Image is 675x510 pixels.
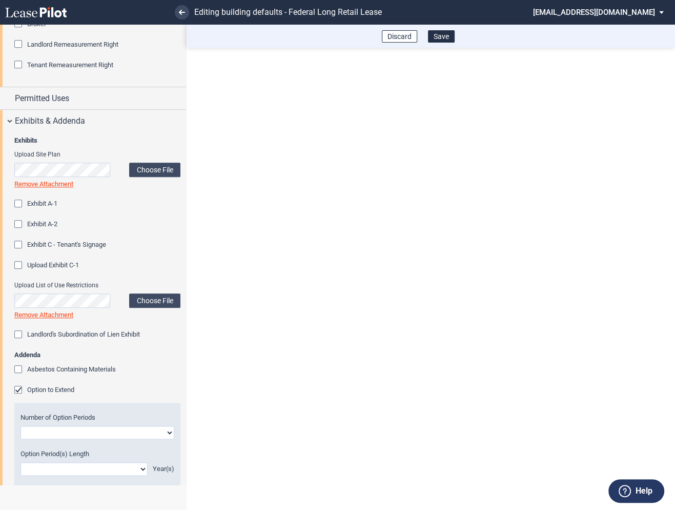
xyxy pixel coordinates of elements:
span: Exhibit A-1 [27,200,57,207]
span: Exhibits & Addenda [15,115,85,127]
label: Choose File [129,293,180,308]
div: Year(s) [153,464,174,474]
md-checkbox: Upload Exhibit C-1 [14,261,79,271]
md-checkbox: Asbestos Containing Materials [14,365,116,375]
md-checkbox: Tenant Remeasurement Right [14,60,113,70]
button: Help [608,479,664,503]
md-checkbox: Option to Extend [14,385,74,396]
md-checkbox: Exhibit A-2 [14,220,57,230]
span: Upload List of Use Restrictions [14,281,180,290]
span: Asbestos Containing Materials [27,365,116,373]
md-checkbox: Landlord's Subordination of Lien Exhibit [14,330,140,340]
button: Discard [382,30,417,43]
span: Tenant Remeasurement Right [27,61,113,69]
label: Choose File [129,163,180,177]
span: Number of Option Periods [21,414,95,421]
md-checkbox: Exhibit A-1 [14,199,57,209]
md-checkbox: Exhibit C - Tenant's Signage [14,240,106,250]
span: Upload Exhibit C-1 [27,261,79,269]
span: Option Period(s) Length [21,450,89,458]
b: Exhibits [14,136,37,144]
b: Addenda [14,351,40,359]
span: Landlord's Subordination of Lien Exhibit [27,330,140,338]
span: Exhibit A-2 [27,220,57,228]
span: Exhibit C - Tenant's Signage [27,241,106,248]
a: Remove Attachment [14,180,73,188]
span: Broker [27,20,46,28]
span: Option to Extend [27,386,74,394]
label: Help [636,484,652,498]
span: Permitted Uses [15,92,69,105]
a: Remove Attachment [14,311,73,319]
md-checkbox: Landlord Remeasurement Right [14,40,118,50]
button: Save [428,30,455,43]
span: Landlord Remeasurement Right [27,41,118,48]
span: Upload Site Plan [14,150,180,159]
